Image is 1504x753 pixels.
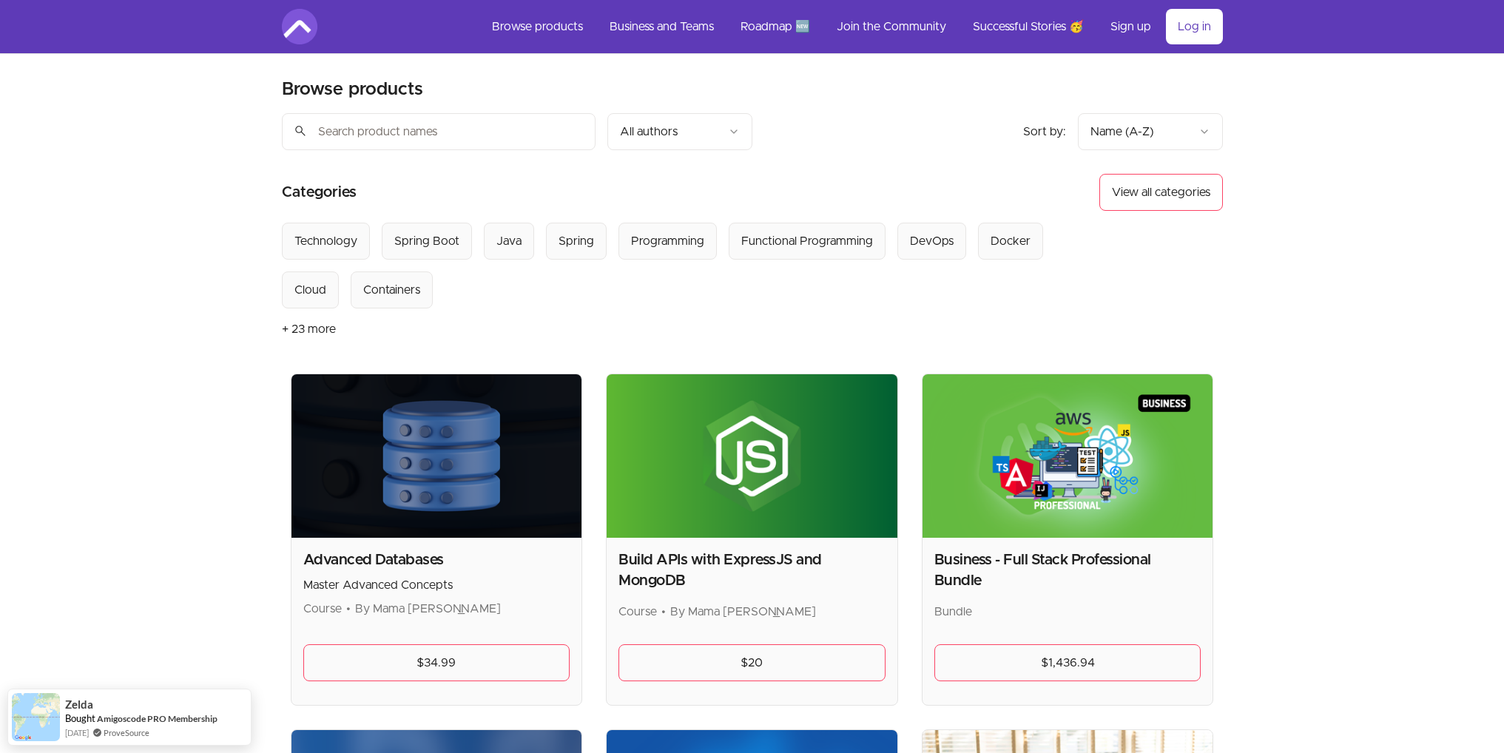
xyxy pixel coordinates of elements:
[363,281,420,299] div: Containers
[294,121,307,141] span: search
[291,374,582,538] img: Product image for Advanced Databases
[346,603,351,615] span: •
[618,550,886,591] h2: Build APIs with ExpressJS and MongoDB
[1099,9,1163,44] a: Sign up
[923,374,1213,538] img: Product image for Business - Full Stack Professional Bundle
[1099,174,1223,211] button: View all categories
[480,9,1223,44] nav: Main
[282,9,317,44] img: Amigoscode logo
[670,606,816,618] span: By Mama [PERSON_NAME]
[104,726,149,739] a: ProveSource
[65,698,93,711] span: Zelda
[618,606,657,618] span: Course
[294,281,326,299] div: Cloud
[741,232,873,250] div: Functional Programming
[961,9,1096,44] a: Successful Stories 🥳
[559,232,594,250] div: Spring
[282,113,596,150] input: Search product names
[480,9,595,44] a: Browse products
[1078,113,1223,150] button: Product sort options
[910,232,954,250] div: DevOps
[394,232,459,250] div: Spring Boot
[65,712,95,724] span: Bought
[934,550,1201,591] h2: Business - Full Stack Professional Bundle
[1023,126,1066,138] span: Sort by:
[825,9,958,44] a: Join the Community
[934,606,972,618] span: Bundle
[303,603,342,615] span: Course
[303,644,570,681] a: $34.99
[65,726,89,739] span: [DATE]
[991,232,1031,250] div: Docker
[355,603,501,615] span: By Mama [PERSON_NAME]
[598,9,726,44] a: Business and Teams
[607,374,897,538] img: Product image for Build APIs with ExpressJS and MongoDB
[282,78,423,101] h2: Browse products
[282,174,357,211] h2: Categories
[607,113,752,150] button: Filter by author
[496,232,522,250] div: Java
[618,644,886,681] a: $20
[97,713,217,724] a: Amigoscode PRO Membership
[12,693,60,741] img: provesource social proof notification image
[729,9,822,44] a: Roadmap 🆕
[661,606,666,618] span: •
[282,308,336,350] button: + 23 more
[631,232,704,250] div: Programming
[303,576,570,594] p: Master Advanced Concepts
[934,644,1201,681] a: $1,436.94
[294,232,357,250] div: Technology
[303,550,570,570] h2: Advanced Databases
[1166,9,1223,44] a: Log in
